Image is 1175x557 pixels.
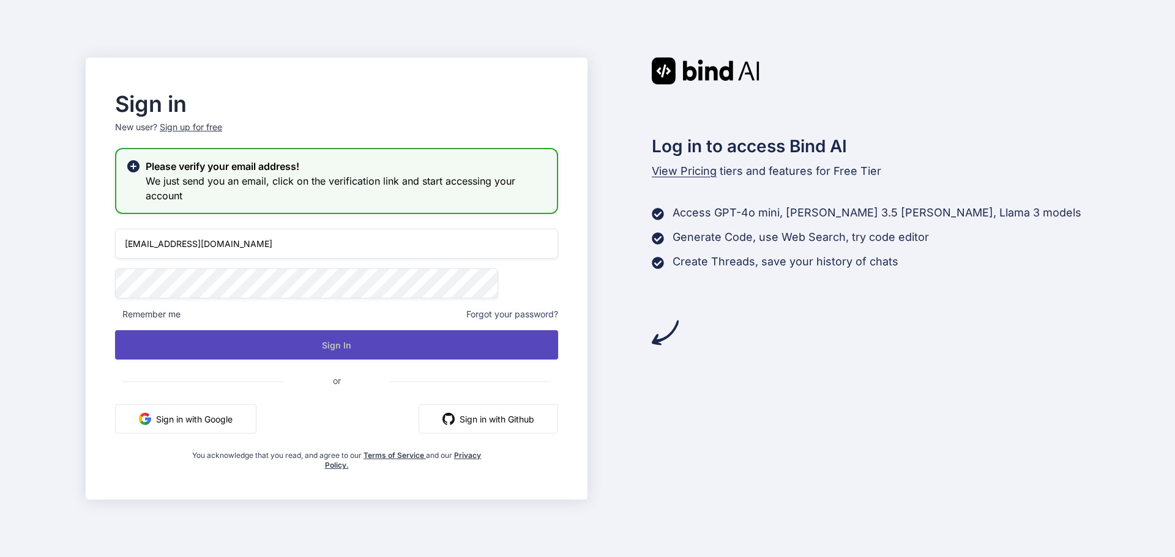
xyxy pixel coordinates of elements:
h2: Sign in [115,94,558,114]
button: Sign in with Github [419,404,558,433]
a: Privacy Policy. [325,451,482,470]
img: github [442,413,455,425]
h2: Log in to access Bind AI [652,133,1089,159]
a: Terms of Service [364,451,426,460]
input: Login or Email [115,229,558,259]
span: Remember me [115,308,181,320]
span: or [284,366,390,396]
img: Bind AI logo [652,57,759,84]
p: tiers and features for Free Tier [652,163,1089,180]
p: Generate Code, use Web Search, try code editor [673,229,929,246]
h3: We just send you an email, click on the verification link and start accessing your account [146,174,547,203]
p: New user? [115,121,558,148]
h2: Please verify your email address! [146,159,547,174]
span: Forgot your password? [466,308,558,320]
img: arrow [652,319,679,346]
span: View Pricing [652,164,717,177]
button: Sign in with Google [115,404,256,433]
div: You acknowledge that you read, and agree to our and our [189,443,485,470]
button: Sign In [115,330,558,360]
div: Sign up for free [160,121,222,133]
p: Access GPT-4o mini, [PERSON_NAME] 3.5 [PERSON_NAME], Llama 3 models [673,204,1081,221]
img: google [139,413,151,425]
p: Create Threads, save your history of chats [673,253,898,270]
